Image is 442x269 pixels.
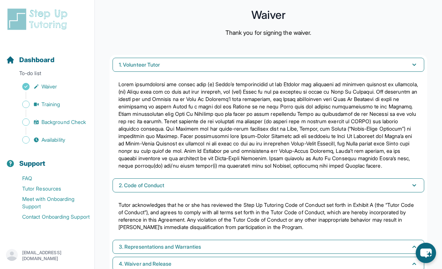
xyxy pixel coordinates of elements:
[3,147,91,172] button: Support
[3,70,91,80] p: To-do list
[118,81,418,169] p: Lorem ipsumdolorsi ame consec adip (e) Seddo’e temporincidid ut lab Etdolor mag aliquaeni ad mini...
[110,10,427,19] h1: Waiver
[19,55,54,65] span: Dashboard
[19,158,46,169] span: Support
[6,212,94,222] a: Contact Onboarding Support
[271,209,324,215] a: Tutor Code of Conduct
[113,240,424,254] button: 3. Representations and Warranties
[6,194,94,212] a: Meet with Onboarding Support
[6,135,94,145] a: Availability
[6,7,72,31] img: logo
[416,243,436,263] button: chat-button
[119,260,171,268] span: 4. Waiver and Release
[225,28,311,37] p: Thank you for signing the waiver.
[6,184,94,194] a: Tutor Resources
[41,101,60,108] span: Training
[119,182,164,189] span: 2. Code of Conduct
[41,83,57,90] span: Waiver
[41,136,65,144] span: Availability
[41,118,86,126] span: Background Check
[6,99,94,110] a: Training
[22,250,88,262] p: [EMAIL_ADDRESS][DOMAIN_NAME]
[118,201,418,231] p: Tutor acknowledges that he or she has reviewed the Step Up Tutoring Code of Conduct set forth in ...
[119,243,201,250] span: 3. Representations and Warranties
[6,81,94,92] a: Waiver
[113,178,424,192] button: 2. Code of Conduct
[6,173,94,184] a: FAQ
[6,55,54,65] a: Dashboard
[6,249,88,262] button: [EMAIL_ADDRESS][DOMAIN_NAME]
[119,61,160,68] span: 1. Volunteer Tutor
[6,117,94,127] a: Background Check
[113,58,424,72] button: 1. Volunteer Tutor
[3,43,91,68] button: Dashboard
